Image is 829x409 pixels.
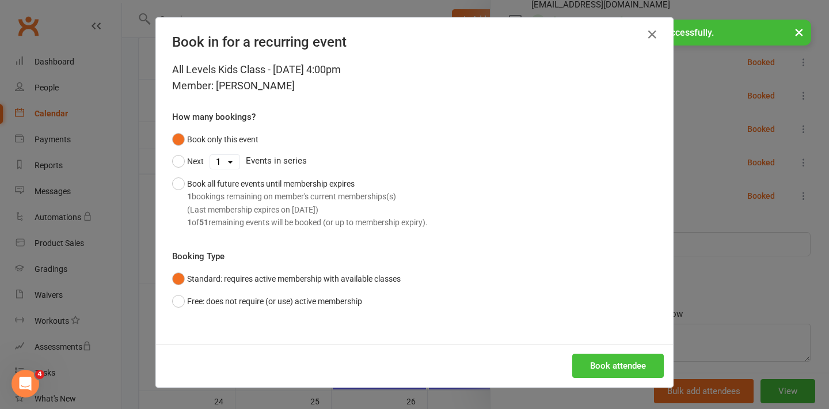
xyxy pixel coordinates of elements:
button: Book attendee [572,354,664,378]
h4: Book in for a recurring event [172,34,657,50]
label: How many bookings? [172,110,256,124]
div: Events in series [172,150,657,172]
button: Close [643,25,661,44]
iframe: Intercom live chat [12,370,39,397]
button: Book only this event [172,128,258,150]
strong: 51 [199,218,208,227]
strong: 1 [187,218,192,227]
strong: 1 [187,192,192,201]
button: Standard: requires active membership with available classes [172,268,401,290]
label: Booking Type [172,249,225,263]
span: 4 [35,370,44,379]
button: Next [172,150,204,172]
button: Book all future events until membership expires1bookings remaining on member's current membership... [172,173,428,234]
div: Book all future events until membership expires [187,177,428,229]
div: bookings remaining on member's current memberships(s) (Last membership expires on [DATE]) of rema... [187,190,428,229]
div: All Levels Kids Class - [DATE] 4:00pm Member: [PERSON_NAME] [172,62,657,94]
button: Free: does not require (or use) active membership [172,290,362,312]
